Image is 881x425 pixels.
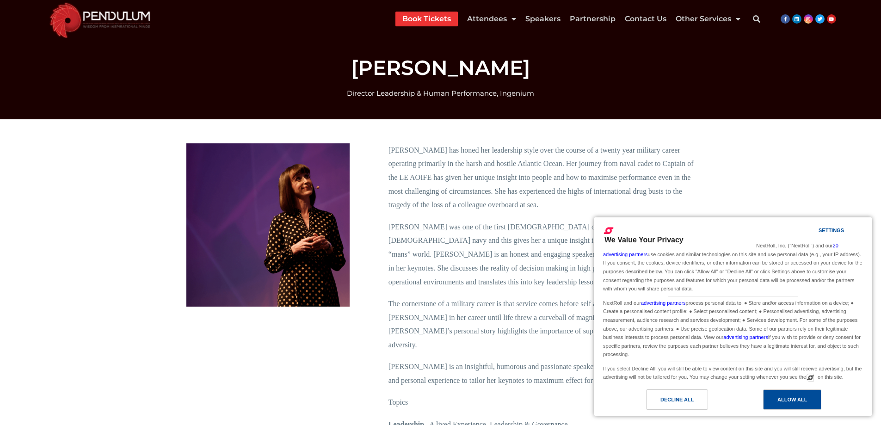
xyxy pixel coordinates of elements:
span: We Value Your Privacy [604,236,684,244]
div: NextRoll, Inc. ("NextRoll") and our use cookies and similar technologies on this site and use per... [601,240,865,294]
div: Allow All [777,394,807,405]
a: Partnership [570,12,616,26]
a: Allow All [733,389,866,414]
div: Search [747,10,766,28]
div: Director Leadership & Human Performance, Ingenium [182,87,700,100]
div: NextRoll and our process personal data to: ● Store and/or access information on a device; ● Creat... [601,296,865,360]
a: Other Services [676,12,740,26]
span: [PERSON_NAME] was one of the first [DEMOGRAPHIC_DATA] officers in the [DEMOGRAPHIC_DATA] navy and... [388,223,695,286]
span: The cornerstone of a military career is that service comes before self and this was the reality f... [388,300,689,349]
a: Contact Us [625,12,666,26]
div: Decline All [660,394,694,405]
div: If you select Decline All, you will still be able to view content on this site and you will still... [601,362,865,382]
a: 20 advertising partners [603,243,838,257]
span: [PERSON_NAME] is an insightful, humorous and passionate speaker who combines her professional and... [388,363,690,384]
a: Decline All [600,389,733,414]
h1: [PERSON_NAME] [182,57,700,78]
p: [PERSON_NAME] has honed her leadership style over the course of a twenty year military career ope... [388,143,695,212]
a: Book Tickets [402,12,451,26]
a: advertising partners [723,334,768,340]
span: Topics [388,398,408,406]
nav: Menu [395,12,740,26]
a: advertising partners [641,300,686,306]
div: Settings [819,225,844,235]
a: Speakers [525,12,561,26]
a: Settings [802,223,825,240]
a: Attendees [467,12,516,26]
